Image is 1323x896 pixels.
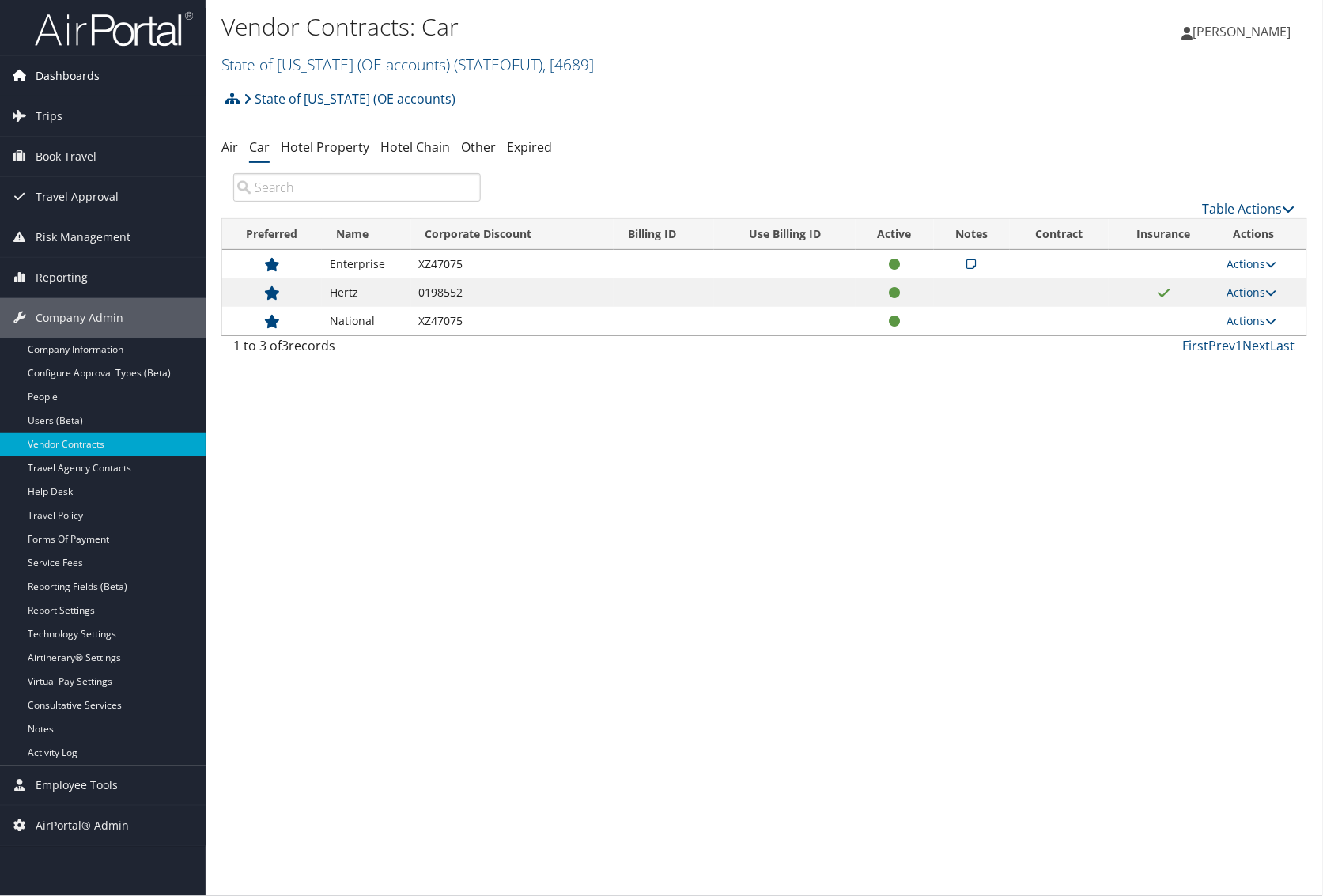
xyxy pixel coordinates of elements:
span: , [ 4689 ] [542,54,594,75]
a: Other [461,138,496,156]
span: Employee Tools [36,766,118,805]
h1: Vendor Contracts: Car [221,10,945,43]
a: Next [1243,337,1271,354]
th: Use Billing ID: activate to sort column ascending [714,219,856,250]
a: Actions [1227,256,1277,271]
td: National [322,307,410,335]
span: [PERSON_NAME] [1193,23,1291,40]
a: Actions [1227,313,1277,328]
a: Table Actions [1203,200,1295,217]
th: Insurance: activate to sort column ascending [1109,219,1219,250]
a: Last [1271,337,1295,354]
img: airportal-logo.png [35,10,193,47]
td: Hertz [322,278,410,307]
a: [PERSON_NAME] [1182,8,1307,55]
a: Hotel Chain [380,138,450,156]
span: Reporting [36,258,88,297]
a: 1 [1236,337,1243,354]
td: XZ47075 [411,250,614,278]
span: Dashboards [36,56,100,96]
th: Name: activate to sort column ascending [322,219,410,250]
div: 1 to 3 of records [233,336,481,363]
span: Risk Management [36,217,130,257]
a: Prev [1209,337,1236,354]
a: State of [US_STATE] (OE accounts) [244,83,455,115]
th: Active: activate to sort column ascending [856,219,934,250]
a: State of [US_STATE] (OE accounts) [221,54,594,75]
th: Actions [1219,219,1306,250]
a: Hotel Property [281,138,369,156]
th: Preferred: activate to sort column ascending [222,219,322,250]
span: 3 [282,337,289,354]
span: ( STATEOFUT ) [454,54,542,75]
a: Air [221,138,238,156]
a: First [1183,337,1209,354]
span: Travel Approval [36,177,119,217]
a: Car [249,138,270,156]
td: Enterprise [322,250,410,278]
a: Actions [1227,285,1277,300]
th: Billing ID: activate to sort column ascending [614,219,714,250]
span: Trips [36,96,62,136]
th: Contract: activate to sort column ascending [1010,219,1109,250]
span: Company Admin [36,298,123,338]
input: Search [233,173,481,202]
td: XZ47075 [411,307,614,335]
span: AirPortal® Admin [36,806,129,845]
a: Expired [507,138,552,156]
th: Notes: activate to sort column ascending [934,219,1010,250]
th: Corporate Discount: activate to sort column ascending [411,219,614,250]
span: Book Travel [36,137,96,176]
td: 0198552 [411,278,614,307]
